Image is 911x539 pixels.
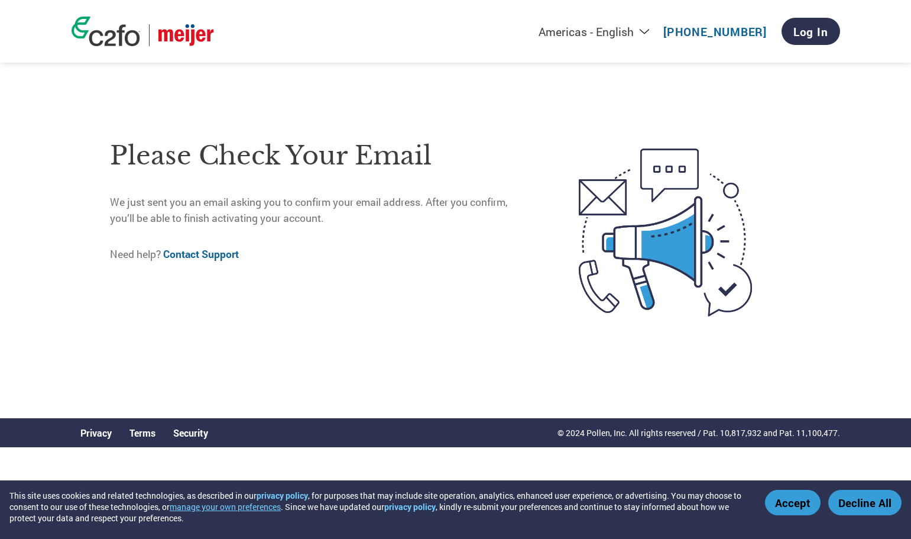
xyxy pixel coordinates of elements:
[828,490,902,515] button: Decline All
[80,427,112,439] a: Privacy
[110,247,529,262] p: Need help?
[158,24,213,46] img: Meijer
[663,24,767,39] a: [PHONE_NUMBER]
[529,127,802,338] img: open-email
[163,247,239,261] a: Contact Support
[384,501,436,512] a: privacy policy
[110,195,529,226] p: We just sent you an email asking you to confirm your email address. After you confirm, you’ll be ...
[557,427,840,439] p: © 2024 Pollen, Inc. All rights reserved / Pat. 10,817,932 and Pat. 11,100,477.
[765,490,821,515] button: Accept
[9,490,748,524] div: This site uses cookies and related technologies, as described in our , for purposes that may incl...
[72,17,140,46] img: c2fo logo
[782,18,840,45] a: Log In
[129,427,155,439] a: Terms
[257,490,308,501] a: privacy policy
[170,501,281,512] button: manage your own preferences
[173,427,208,439] a: Security
[110,137,529,175] h1: Please check your email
